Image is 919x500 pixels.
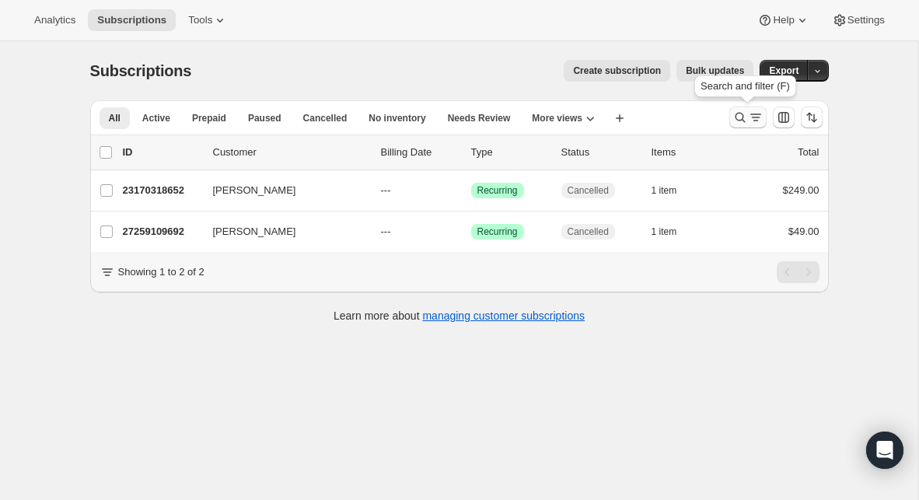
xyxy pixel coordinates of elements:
[448,112,511,124] span: Needs Review
[564,60,670,82] button: Create subscription
[532,112,582,124] span: More views
[477,226,518,238] span: Recurring
[686,65,744,77] span: Bulk updates
[652,145,729,160] div: Items
[213,224,296,240] span: [PERSON_NAME]
[777,261,819,283] nav: Pagination
[522,107,604,129] button: More views
[90,62,192,79] span: Subscriptions
[769,65,798,77] span: Export
[192,112,226,124] span: Prepaid
[823,9,894,31] button: Settings
[88,9,176,31] button: Subscriptions
[142,112,170,124] span: Active
[123,145,819,160] div: IDCustomerBilling DateTypeStatusItemsTotal
[748,9,819,31] button: Help
[188,14,212,26] span: Tools
[568,226,609,238] span: Cancelled
[801,107,823,128] button: Sort the results
[760,60,808,82] button: Export
[783,184,819,196] span: $249.00
[118,264,204,280] p: Showing 1 to 2 of 2
[109,112,121,124] span: All
[34,14,75,26] span: Analytics
[477,184,518,197] span: Recurring
[123,145,201,160] p: ID
[607,107,632,129] button: Create new view
[123,224,201,240] p: 27259109692
[213,183,296,198] span: [PERSON_NAME]
[798,145,819,160] p: Total
[422,309,585,322] a: managing customer subscriptions
[381,184,391,196] span: ---
[676,60,753,82] button: Bulk updates
[25,9,85,31] button: Analytics
[179,9,237,31] button: Tools
[561,145,639,160] p: Status
[788,226,819,237] span: $49.00
[773,107,795,128] button: Customize table column order and visibility
[123,180,819,201] div: 23170318652[PERSON_NAME]---SuccessRecurringCancelled1 item$249.00
[381,226,391,237] span: ---
[123,221,819,243] div: 27259109692[PERSON_NAME]---SuccessRecurringCancelled1 item$49.00
[303,112,348,124] span: Cancelled
[652,226,677,238] span: 1 item
[248,112,281,124] span: Paused
[773,14,794,26] span: Help
[729,107,767,128] button: Search and filter results
[381,145,459,160] p: Billing Date
[97,14,166,26] span: Subscriptions
[204,219,359,244] button: [PERSON_NAME]
[573,65,661,77] span: Create subscription
[123,183,201,198] p: 23170318652
[652,184,677,197] span: 1 item
[204,178,359,203] button: [PERSON_NAME]
[213,145,369,160] p: Customer
[334,308,585,323] p: Learn more about
[471,145,549,160] div: Type
[652,221,694,243] button: 1 item
[866,432,903,469] div: Open Intercom Messenger
[369,112,425,124] span: No inventory
[568,184,609,197] span: Cancelled
[847,14,885,26] span: Settings
[652,180,694,201] button: 1 item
